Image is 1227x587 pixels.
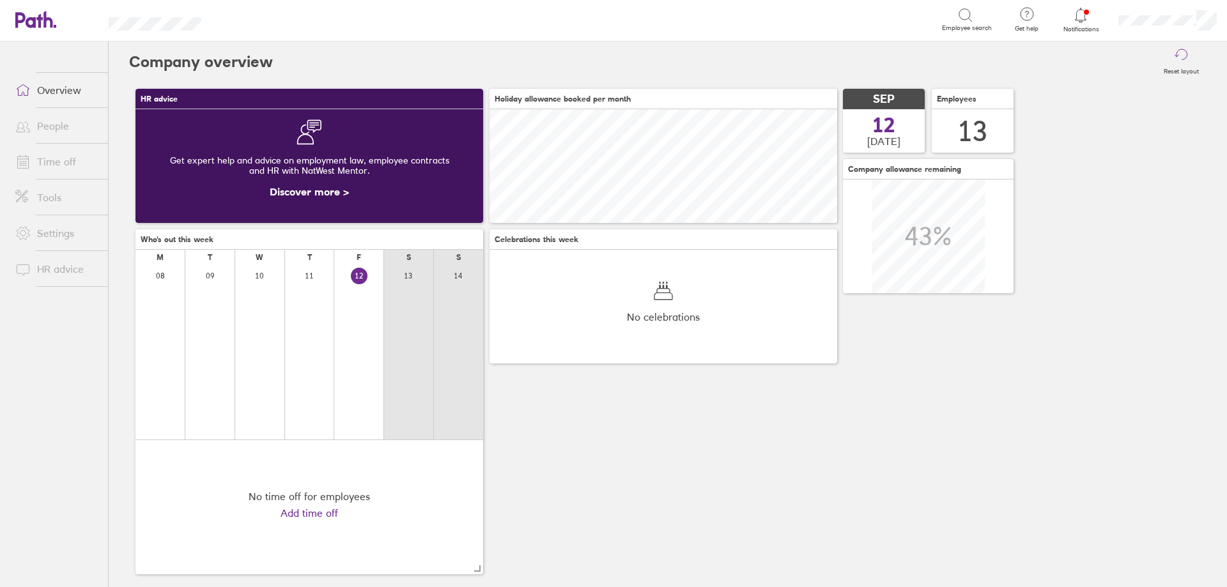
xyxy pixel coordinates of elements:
div: Search [236,13,268,25]
span: Company allowance remaining [848,165,961,174]
h2: Company overview [129,42,273,82]
span: Holiday allowance booked per month [495,95,631,103]
a: Notifications [1060,6,1102,33]
span: HR advice [141,95,178,103]
a: HR advice [5,256,108,282]
a: Settings [5,220,108,246]
span: No celebrations [627,311,700,323]
span: Who's out this week [141,235,213,244]
a: Tools [5,185,108,210]
span: SEP [873,93,895,106]
div: F [357,253,361,262]
div: S [456,253,461,262]
div: T [307,253,312,262]
div: W [256,253,263,262]
span: Celebrations this week [495,235,578,244]
span: Employees [937,95,976,103]
button: Reset layout [1156,42,1207,82]
label: Reset layout [1156,64,1207,75]
div: No time off for employees [249,491,370,502]
span: [DATE] [867,135,900,147]
a: Discover more > [270,185,349,198]
div: T [208,253,212,262]
div: Get expert help and advice on employment law, employee contracts and HR with NatWest Mentor. [146,145,473,186]
div: S [406,253,411,262]
span: Notifications [1060,26,1102,33]
a: People [5,113,108,139]
span: 12 [872,115,895,135]
a: Overview [5,77,108,103]
div: 13 [957,115,988,148]
span: Get help [1006,25,1047,33]
span: Employee search [942,24,992,32]
div: M [157,253,164,262]
a: Add time off [281,507,338,519]
a: Time off [5,149,108,174]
